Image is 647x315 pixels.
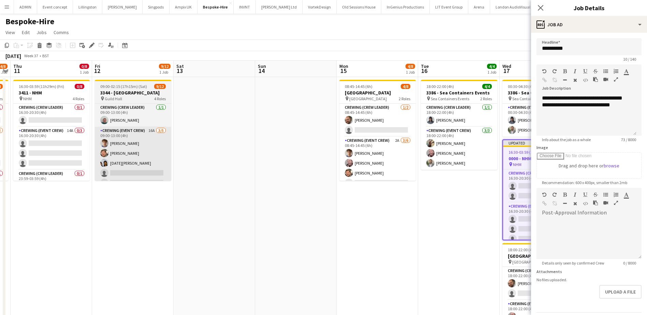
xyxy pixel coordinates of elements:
[603,200,608,206] button: Insert video
[303,0,337,14] button: VortekDesign
[562,192,567,197] button: Bold
[583,69,588,74] button: Underline
[583,77,588,83] button: HTML Code
[536,260,610,266] span: Details only seen by confirmed Crew
[256,0,303,14] button: [PERSON_NAME] Ltd
[603,69,608,74] button: Unordered List
[22,29,30,35] span: Edit
[562,201,567,206] button: Horizontal Line
[536,180,633,185] span: Recommendation: 600 x 400px, smaller than 2mb
[234,0,256,14] button: INVNT
[593,77,598,82] button: Paste as plain text
[573,77,577,83] button: Clear Formatting
[618,260,642,266] span: 0 / 8000
[573,69,577,74] button: Italic
[614,77,618,82] button: Fullscreen
[19,28,32,37] a: Edit
[542,69,547,74] button: Undo
[614,192,618,197] button: Ordered List
[197,0,234,14] button: Bespoke-Hire
[490,0,536,14] button: London AudioVisual
[618,57,642,62] span: 10 / 140
[583,201,588,206] button: HTML Code
[381,0,430,14] button: InGenius Productions
[583,192,588,197] button: Underline
[614,69,618,74] button: Ordered List
[536,277,642,282] div: No files uploaded.
[603,77,608,82] button: Insert video
[599,285,642,299] button: Upload a file
[531,16,647,33] div: Job Ad
[562,69,567,74] button: Bold
[536,269,562,274] label: Attachments
[593,69,598,74] button: Strikethrough
[51,28,72,37] a: Comms
[616,137,642,142] span: 73 / 8000
[593,192,598,197] button: Strikethrough
[552,192,557,197] button: Redo
[624,192,629,197] button: Text Color
[593,200,598,206] button: Paste as plain text
[36,29,47,35] span: Jobs
[170,0,197,14] button: Ampix UK
[573,201,577,206] button: Clear Formatting
[531,3,647,12] h3: Job Details
[23,53,40,58] span: Week 37
[603,192,608,197] button: Unordered List
[14,0,37,14] button: ADMIN
[5,16,54,27] h1: Bespoke-Hire
[143,0,170,14] button: Singpods
[34,28,49,37] a: Jobs
[536,137,596,142] span: Info about the job as a whole
[73,0,102,14] button: Lillingston
[624,69,629,74] button: Text Color
[3,28,18,37] a: View
[573,192,577,197] button: Italic
[5,29,15,35] span: View
[102,0,143,14] button: [PERSON_NAME]
[5,52,21,59] div: [DATE]
[552,69,557,74] button: Redo
[54,29,69,35] span: Comms
[614,200,618,206] button: Fullscreen
[42,53,49,58] div: BST
[562,77,567,83] button: Horizontal Line
[430,0,468,14] button: LIT Event Group
[468,0,490,14] button: Arena
[542,192,547,197] button: Undo
[337,0,381,14] button: Old Sessions House
[37,0,73,14] button: Event concept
